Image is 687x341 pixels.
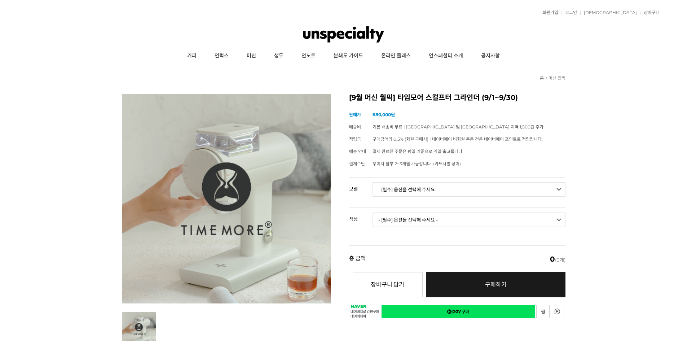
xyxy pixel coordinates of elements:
span: 구매금액의 0.5% (회원 구매시) | 네이버페이 비회원 주문 건은 네이버페이 포인트로 적립됩니다. [373,136,543,142]
a: 구매하기 [426,272,565,297]
span: 배송비 [349,124,361,130]
span: 구매하기 [485,281,507,288]
a: [DEMOGRAPHIC_DATA] [580,10,637,15]
em: 0 [550,255,555,263]
span: 무이자 할부 2~3개월 가능합니다. (카드사별 상이) [373,161,461,166]
a: 장바구니 [640,10,660,15]
a: 새창 [382,305,535,318]
a: 머신 월픽 [549,75,565,81]
span: 배송 안내 [349,149,366,154]
strong: 680,000원 [373,112,395,117]
a: 머신 [238,47,265,65]
a: 언노트 [292,47,325,65]
a: 언스페셜티 소개 [420,47,472,65]
button: 장바구니 담기 [353,272,423,297]
a: 회원가입 [539,10,558,15]
a: 로그인 [562,10,577,15]
span: (0개) [550,255,565,263]
span: 판매가 [349,112,361,117]
img: 언스페셜티 몰 [303,23,384,45]
span: 결제수단 [349,161,365,166]
a: 언럭스 [206,47,238,65]
th: 모델 [349,178,373,194]
span: 적립금 [349,136,361,142]
span: 기본 배송비 무료 | [GEOGRAPHIC_DATA] 및 [GEOGRAPHIC_DATA] 지역 1,500원 추가 [373,124,543,130]
a: 커피 [178,47,206,65]
th: 색상 [349,208,373,224]
h2: [9월 머신 월픽] 타임모어 스컬프터 그라인더 (9/1~9/30) [349,94,565,101]
span: 결제 완료된 주문은 평일 기준으로 익일 출고됩니다. [373,149,463,154]
a: 온라인 클래스 [372,47,420,65]
strong: 총 금액 [349,255,366,263]
a: 공지사항 [472,47,509,65]
a: 분쇄도 가이드 [325,47,372,65]
a: 새창 [551,305,564,318]
a: 새창 [536,305,550,318]
a: 생두 [265,47,292,65]
a: 홈 [540,75,544,81]
img: 9월 머신 월픽 타임모어 스컬프터 [122,94,331,303]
